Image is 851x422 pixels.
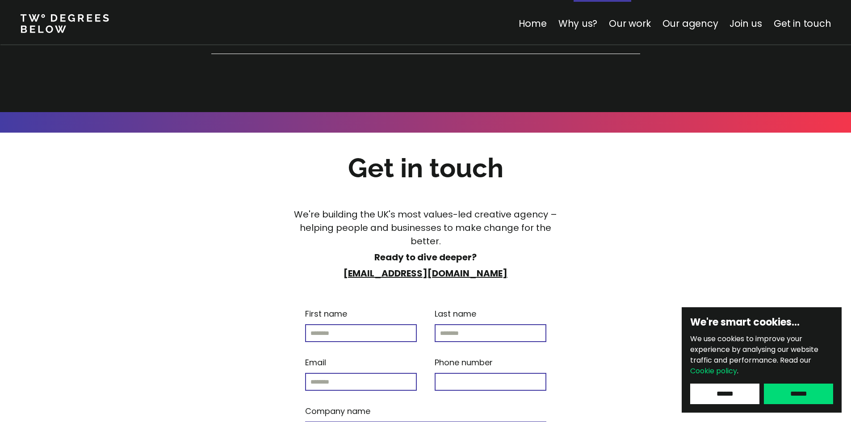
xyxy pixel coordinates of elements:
input: First name [305,324,417,342]
p: First name [305,308,347,320]
p: Last name [435,308,476,320]
a: Join us [729,17,762,29]
a: [EMAIL_ADDRESS][DOMAIN_NAME] [344,267,507,280]
input: Email [305,373,417,391]
input: Phone number [435,373,546,391]
p: We use cookies to improve your experience by analysing our website traffic and performance. [690,334,833,376]
span: Read our . [690,355,811,376]
a: Why us? [558,17,597,29]
input: Last name [435,324,546,342]
p: Company name [305,405,370,417]
p: Phone number [435,356,493,368]
a: Home [518,17,546,29]
h6: We're smart cookies… [690,316,833,329]
a: Our agency [662,17,718,29]
a: Our work [609,17,650,29]
p: We're building the UK's most values-led creative agency – helping people and businesses to make c... [285,208,566,248]
strong: Ready to dive deeper? [374,251,477,263]
a: Cookie policy [690,366,737,376]
h2: Get in touch [348,150,503,186]
a: Get in touch [774,17,831,29]
p: Email [305,356,326,368]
